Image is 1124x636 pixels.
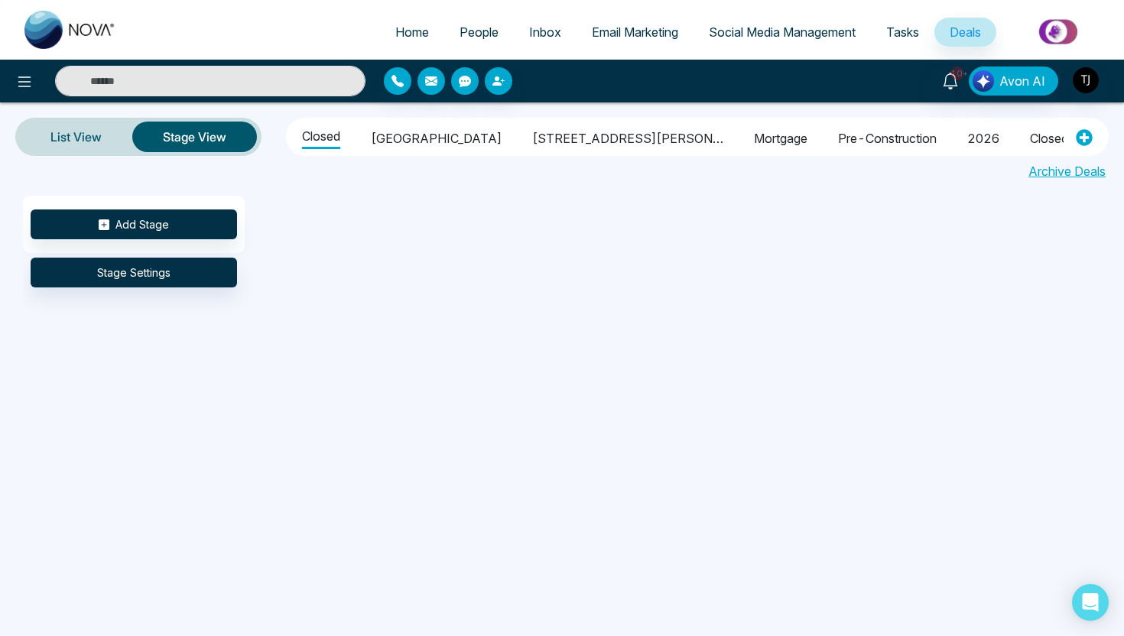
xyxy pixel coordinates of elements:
li: pre-construction [838,123,937,149]
span: Tasks [886,24,919,40]
button: Stage Settings [31,258,237,287]
img: Nova CRM Logo [24,11,116,49]
img: Market-place.gif [1004,15,1115,49]
span: Inbox [529,24,561,40]
span: Home [395,24,429,40]
a: 10+ [932,67,969,93]
a: Deals [934,18,996,47]
a: Tasks [871,18,934,47]
li: Mortgage [754,123,807,149]
div: Open Intercom Messenger [1072,584,1109,621]
li: [GEOGRAPHIC_DATA] [371,123,502,149]
span: Deals [950,24,981,40]
span: People [460,24,499,40]
a: Archive Deals [1028,162,1106,180]
li: [STREET_ADDRESS][PERSON_NAME] [532,123,723,149]
a: Email Marketing [577,18,694,47]
img: Lead Flow [973,70,994,92]
span: Avon AI [999,72,1045,90]
a: Inbox [514,18,577,47]
button: Add Stage [31,209,237,239]
li: Closed [302,121,340,149]
img: User Avatar [1073,67,1099,93]
span: 10+ [950,67,964,80]
li: 2026 [967,123,999,149]
button: Avon AI [969,67,1058,96]
li: closec 2 [1030,123,1080,149]
a: List View [20,118,132,155]
span: Email Marketing [592,24,678,40]
a: People [444,18,514,47]
a: Social Media Management [694,18,871,47]
span: Social Media Management [709,24,856,40]
a: Home [380,18,444,47]
button: Stage View [132,122,257,152]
